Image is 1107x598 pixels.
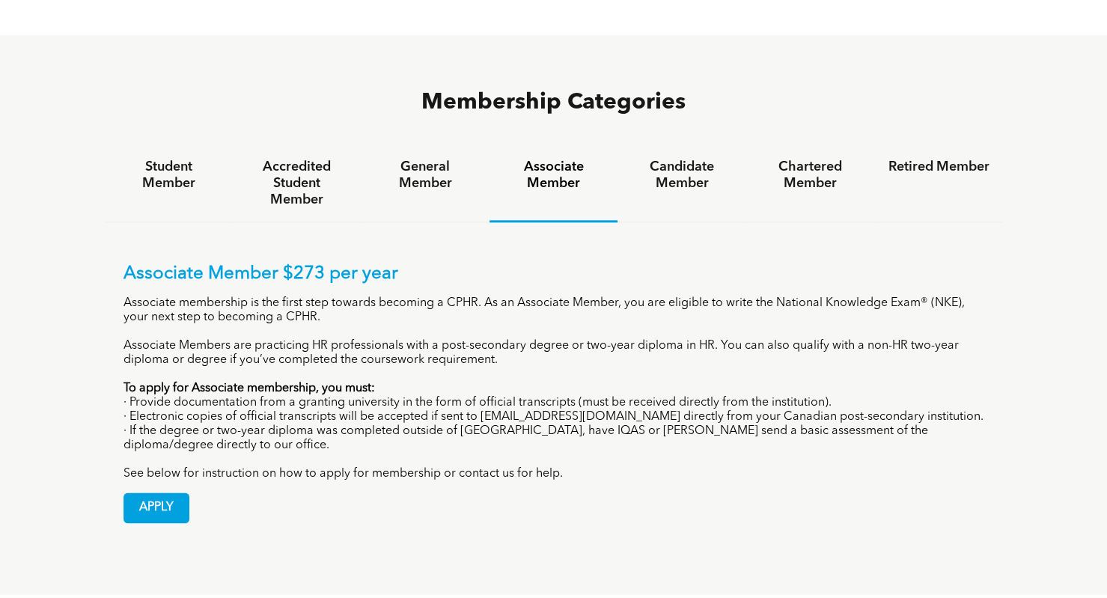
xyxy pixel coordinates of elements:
[421,91,686,114] span: Membership Categories
[123,296,984,325] p: Associate membership is the first step towards becoming a CPHR. As an Associate Member, you are e...
[123,410,984,424] p: · Electronic copies of official transcripts will be accepted if sent to [EMAIL_ADDRESS][DOMAIN_NA...
[246,159,347,208] h4: Accredited Student Member
[503,159,604,192] h4: Associate Member
[123,339,984,367] p: Associate Members are practicing HR professionals with a post-secondary degree or two-year diplom...
[123,492,189,523] a: APPLY
[123,424,984,453] p: · If the degree or two-year diploma was completed outside of [GEOGRAPHIC_DATA], have IQAS or [PER...
[760,159,861,192] h4: Chartered Member
[123,382,375,394] strong: To apply for Associate membership, you must:
[123,467,984,481] p: See below for instruction on how to apply for membership or contact us for help.
[374,159,475,192] h4: General Member
[631,159,732,192] h4: Candidate Member
[118,159,219,192] h4: Student Member
[888,159,989,175] h4: Retired Member
[123,396,984,410] p: · Provide documentation from a granting university in the form of official transcripts (must be r...
[123,263,984,285] p: Associate Member $273 per year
